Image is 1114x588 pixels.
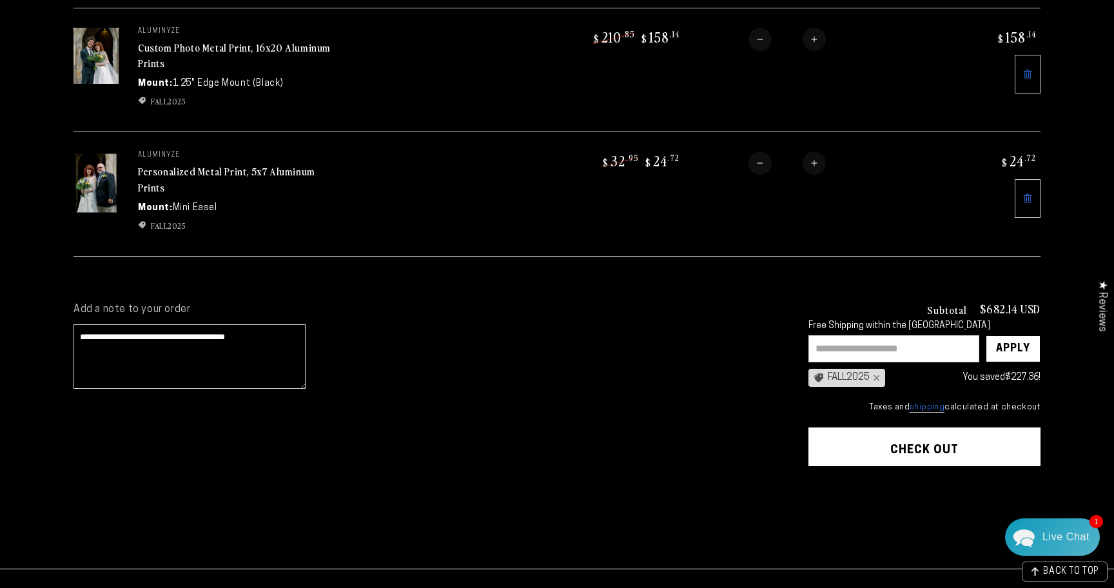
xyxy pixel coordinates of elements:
[1015,179,1041,218] a: Remove 5"x7" Rectangle White Glossy Aluminyzed Photo
[138,28,331,35] p: aluminyze
[670,28,679,39] sup: .14
[980,303,1041,315] p: $682.14 USD
[808,491,1041,520] iframe: PayPal-paypal
[643,152,679,170] bdi: 24
[19,60,255,71] div: We usually reply in a few hours.
[641,32,647,45] span: $
[996,28,1036,46] bdi: 158
[228,170,250,179] div: [DATE]
[1002,156,1008,169] span: $
[594,32,600,45] span: $
[43,141,250,153] p: Hi [PERSON_NAME],There should be a promo code on the website
[138,164,315,195] a: Personalized Metal Print, 5x7 Aluminum Prints
[626,152,639,163] sup: .95
[772,152,803,175] input: Quantity for Personalized Metal Print, 5x7 Aluminum Prints
[998,32,1004,45] span: $
[138,95,331,107] li: FALL2025
[1026,28,1036,39] sup: .14
[148,19,181,53] img: Helga
[592,28,635,46] bdi: 210
[1090,515,1103,528] span: 1
[1000,152,1036,170] bdi: 24
[138,201,173,215] dt: Mount:
[59,169,228,181] div: Aluminyze
[603,156,609,169] span: $
[138,95,331,107] ul: Discount
[892,369,1041,386] div: You saved !
[99,370,175,377] span: We run on
[996,336,1030,362] div: Apply
[173,77,284,90] dd: 1.25" Edge Mount (Black)
[73,28,119,84] img: 16"x20" Rectangle White Glossy Aluminyzed Photo
[73,303,783,317] label: Add a note to your order
[1005,518,1100,556] div: Chat widget toggle
[1043,567,1099,576] span: BACK TO TOP
[138,220,331,231] ul: Discount
[808,369,885,387] div: FALL2025
[927,304,967,315] h3: Subtotal
[26,103,247,115] div: Recent Conversations
[138,40,331,71] a: Custom Photo Metal Print, 16x20 Aluminum Prints
[640,28,679,46] bdi: 158
[59,127,226,139] div: [PERSON_NAME]
[173,201,217,215] dd: Mini Easel
[622,28,635,39] sup: .85
[1005,373,1039,382] span: $227.36
[808,427,1041,466] button: Check out
[73,152,119,215] img: 5"x7" Rectangle White Glossy Aluminyzed Photo
[87,389,187,409] a: Send a Message
[1015,55,1041,93] a: Remove 16"x20" Rectangle White Glossy Aluminyzed Photo
[1042,518,1090,556] div: Contact Us Directly
[121,19,154,53] img: Marie J
[601,152,639,170] bdi: 32
[772,28,803,51] input: Quantity for Custom Photo Metal Print, 16x20 Aluminum Prints
[138,152,331,159] p: aluminyze
[138,220,331,231] li: FALL2025
[1090,270,1114,342] div: Click to open Judge.me floating reviews tab
[43,182,250,195] p: I will be out of the office [DATE] and [DATE]. Returning [DATE]. I will reply to your emai...
[226,128,250,138] div: [DATE]
[645,156,651,169] span: $
[43,126,55,139] img: d43a2b16f90f7195f4c1ce3167853375
[43,168,55,181] img: fe7c5f5795f3528712409a81df4fa8be
[808,321,1041,332] div: Free Shipping within the [GEOGRAPHIC_DATA]
[138,367,174,377] span: Re:amaze
[668,152,679,163] sup: .72
[808,401,1041,414] small: Taxes and calculated at checkout
[93,19,127,53] img: John
[870,373,880,383] div: ×
[910,403,944,413] a: shipping
[1024,152,1036,163] sup: .72
[138,77,173,90] dt: Mount:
